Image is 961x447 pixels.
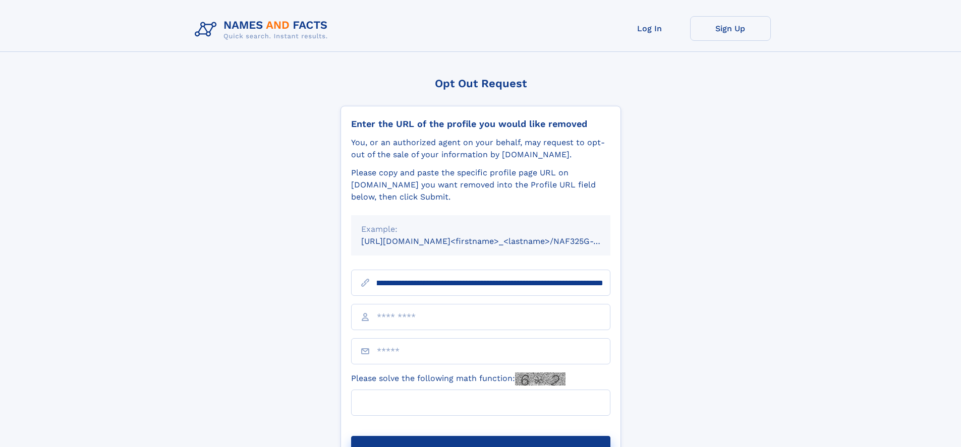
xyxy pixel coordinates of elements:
[341,77,621,90] div: Opt Out Request
[351,167,610,203] div: Please copy and paste the specific profile page URL on [DOMAIN_NAME] you want removed into the Pr...
[351,372,566,386] label: Please solve the following math function:
[361,223,600,235] div: Example:
[351,118,610,130] div: Enter the URL of the profile you would like removed
[191,16,336,43] img: Logo Names and Facts
[609,16,690,41] a: Log In
[351,137,610,161] div: You, or an authorized agent on your behalf, may request to opt-out of the sale of your informatio...
[690,16,771,41] a: Sign Up
[361,236,630,246] small: [URL][DOMAIN_NAME]<firstname>_<lastname>/NAF325G-xxxxxxxx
